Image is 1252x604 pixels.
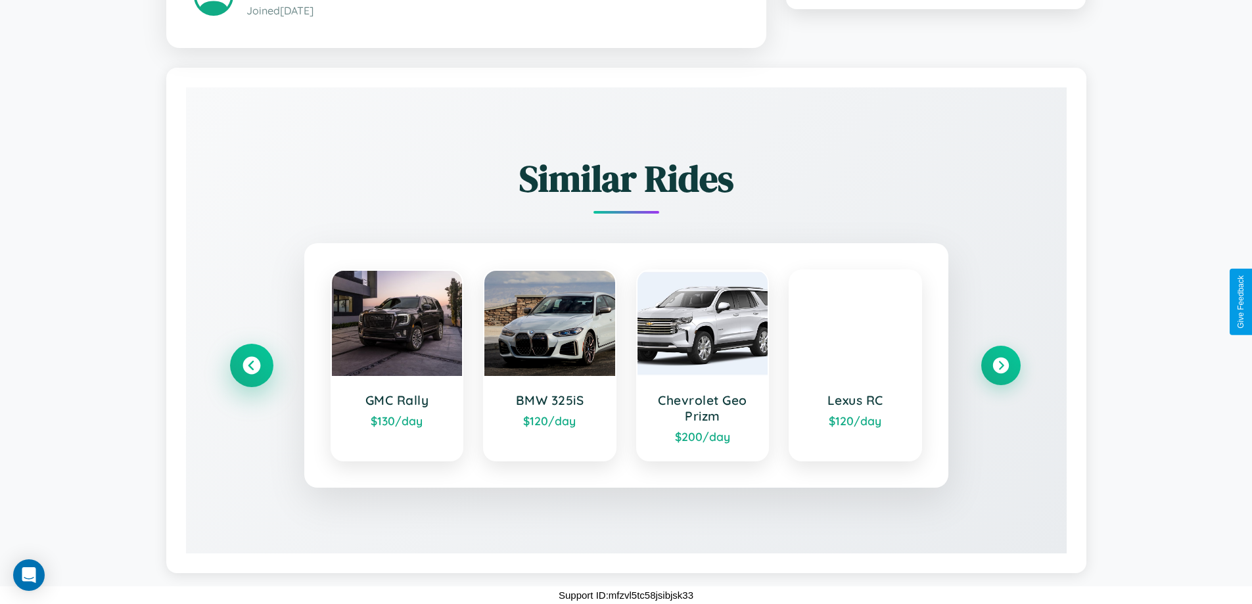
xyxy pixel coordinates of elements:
h3: BMW 325iS [498,392,602,408]
div: Give Feedback [1236,275,1245,329]
h2: Similar Rides [232,153,1021,204]
div: Open Intercom Messenger [13,559,45,591]
a: GMC Rally$130/day [331,269,464,461]
h3: Lexus RC [803,392,908,408]
div: $ 130 /day [345,413,450,428]
div: $ 120 /day [498,413,602,428]
a: Chevrolet Geo Prizm$200/day [636,269,770,461]
p: Support ID: mfzvl5tc58jsibjsk33 [559,586,693,604]
div: $ 200 /day [651,429,755,444]
p: Joined [DATE] [246,1,739,20]
a: BMW 325iS$120/day [483,269,616,461]
a: Lexus RC$120/day [789,269,922,461]
h3: GMC Rally [345,392,450,408]
h3: Chevrolet Geo Prizm [651,392,755,424]
div: $ 120 /day [803,413,908,428]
